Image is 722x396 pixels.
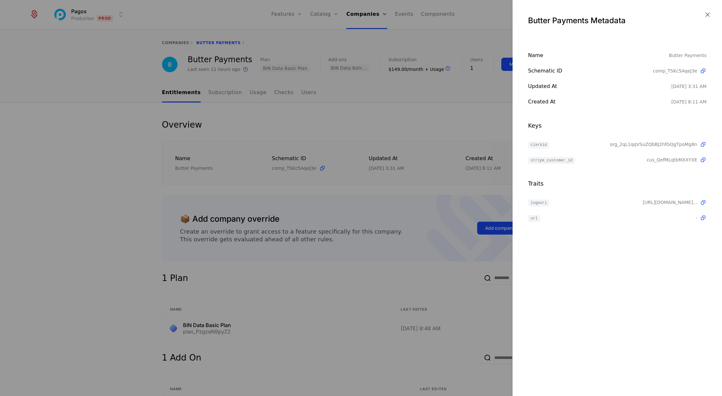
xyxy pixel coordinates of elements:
span: [object Object] [643,199,697,206]
div: Schematic ID [528,67,653,75]
span: cus_QefMLqtbMXXYXE [647,157,697,163]
span: comp_TSKc5AqeJ3e [653,68,698,74]
span: https://img.clerk.com/eyJ0eXBlIjoiZGVmYXVsdCIsImlpZCI6Imluc18ycGxRbW02YUY1OFBrT3JYdXJYc2tJcUQxdWg... [643,200,697,205]
div: Butter Payments [669,52,707,59]
div: Updated at [528,82,671,90]
span: org_2qL1qqVSuZQbBJ2hfGQgTpoMg8n [610,141,697,148]
span: url [528,215,540,222]
div: 8/13/25, 3:31 AM [671,83,707,90]
div: Butter Payments Metadata [528,15,707,26]
span: - [696,215,697,221]
span: logourl [528,199,549,207]
span: clerkid [528,141,549,149]
div: Name [528,52,669,59]
div: Keys [528,121,707,130]
span: stripe_customer_id [528,157,575,164]
div: Created at [528,98,671,106]
div: 3/28/25, 8:11 AM [671,99,707,105]
div: Traits [528,179,707,188]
